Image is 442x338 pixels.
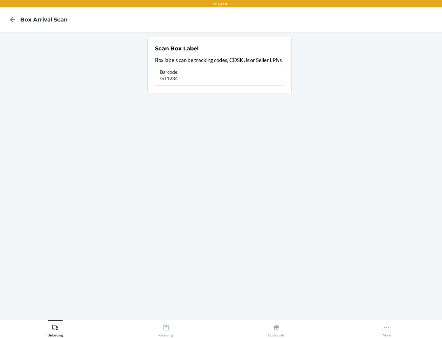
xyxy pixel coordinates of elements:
[268,322,285,337] div: Outbounds
[383,322,391,337] div: More
[155,45,199,53] h2: Scan Box Label
[331,320,442,337] button: More
[110,320,221,337] button: Receiving
[20,16,68,24] h4: Box Arrival Scan
[48,322,63,337] div: Unloading
[213,1,229,7] p: TST_LOG
[221,320,331,337] button: Outbounds
[159,69,178,75] span: Barcode
[155,56,284,64] p: Box labels can be tracking codes, CDSKUs or Seller LPNs
[155,71,284,86] input: Barcode
[158,322,173,337] div: Receiving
